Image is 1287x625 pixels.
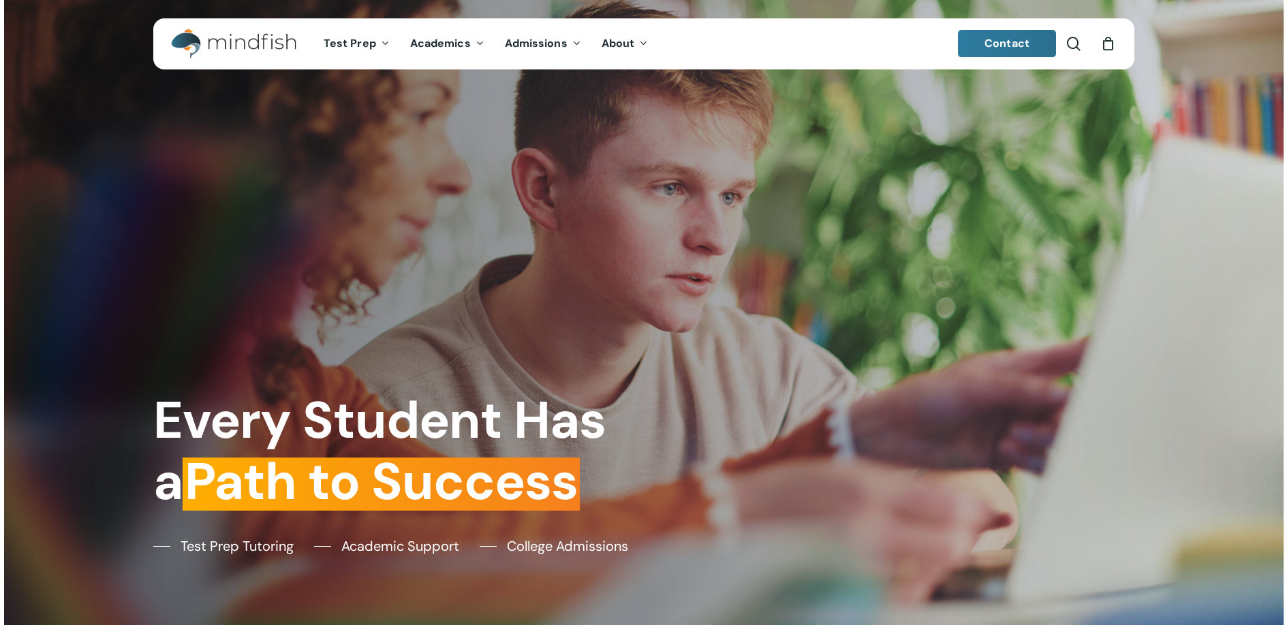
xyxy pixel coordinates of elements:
[958,30,1056,57] a: Contact
[480,536,628,556] a: College Admissions
[181,536,294,556] span: Test Prep Tutoring
[341,536,459,556] span: Academic Support
[505,36,568,50] span: Admissions
[153,536,294,556] a: Test Prep Tutoring
[314,536,459,556] a: Academic Support
[602,36,635,50] span: About
[313,18,658,69] nav: Main Menu
[183,448,580,515] em: Path to Success
[1101,36,1116,51] a: Cart
[324,36,376,50] span: Test Prep
[153,18,1134,69] header: Main Menu
[507,536,628,556] span: College Admissions
[400,38,495,50] a: Academics
[984,36,1029,50] span: Contact
[591,38,659,50] a: About
[313,38,400,50] a: Test Prep
[495,38,591,50] a: Admissions
[153,389,634,513] h1: Every Student Has a
[410,36,471,50] span: Academics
